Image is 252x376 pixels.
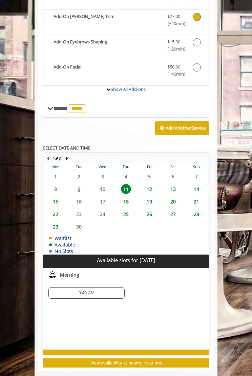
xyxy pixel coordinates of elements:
button: Previous Month [45,155,50,162]
td: Select day19 [138,195,161,208]
td: Select day18 [114,195,138,208]
th: Sun [185,163,208,170]
p: Available slots for [DATE] [46,257,206,263]
td: Select day15 [44,195,67,208]
span: 14 [191,184,202,194]
span: 15 [50,197,61,206]
span: $50.00 [167,63,180,71]
span: (+20min ) [158,20,189,27]
button: View availability at nearby locations [43,358,209,368]
td: Select day26 [138,208,161,220]
th: Mon [44,163,67,170]
span: 11 [121,184,131,194]
td: Select day14 [185,183,208,195]
th: Fri [138,163,161,170]
td: Select day12 [138,183,161,195]
td: Select day29 [44,220,67,233]
span: 25 [121,209,131,219]
td: Select day21 [185,195,208,208]
th: Wed [91,163,114,170]
span: 28 [191,209,202,219]
td: Select day11 [114,183,138,195]
td: Select day20 [161,195,185,208]
span: (+40min ) [158,71,189,78]
div: 9:40 AM [48,287,125,299]
td: No Slots [49,249,75,254]
img: morning slots [48,271,57,279]
b: SELECT DATE AND TIME [43,145,90,151]
th: Tue [67,163,90,170]
b: Add-On Eyebrows Shaping [54,38,155,53]
span: 27 [168,209,178,219]
span: 20 [168,197,178,206]
span: $27.00 [167,13,180,20]
span: (+20min ) [158,45,189,53]
b: Add-On [PERSON_NAME] Trim [54,13,155,27]
b: Add-On Facial [54,63,155,78]
label: Add-On Eyebrows Shaping [47,38,205,54]
span: 29 [50,222,61,232]
th: Sat [161,163,185,170]
td: Select day13 [161,183,185,195]
label: Add-On Beard Trim [47,13,205,29]
td: Available [49,242,75,247]
button: Next Month [64,155,69,162]
span: Morning [60,272,79,278]
td: Select day28 [185,208,208,220]
span: 26 [144,209,154,219]
a: Show All Add-ons [111,86,146,92]
span: 9:40 AM [79,290,94,296]
span: 22 [50,209,61,219]
span: 21 [191,197,202,206]
th: Thu [114,163,138,170]
button: Sep [53,155,62,162]
span: 12 [144,184,154,194]
td: Waitlist [49,236,75,241]
span: 18 [121,197,131,206]
span: View availability at nearby locations [90,360,162,366]
td: Select day25 [114,208,138,220]
span: 19 [144,197,154,206]
button: Add AnotherService [155,121,209,135]
span: $15.00 [167,38,180,45]
td: Select day27 [161,208,185,220]
label: Add-On Facial [47,63,205,79]
b: Add Another Service [166,125,206,131]
span: 13 [168,184,178,194]
td: Select day22 [44,208,67,220]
